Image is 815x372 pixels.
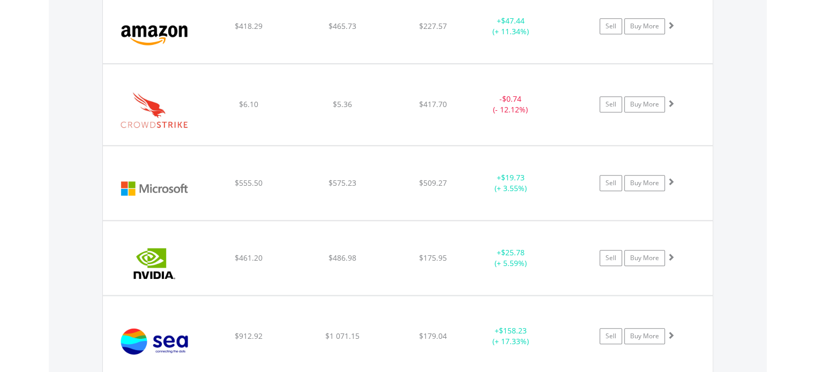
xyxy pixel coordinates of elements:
span: $912.92 [234,331,262,341]
div: + (+ 3.55%) [470,172,551,194]
span: $47.44 [501,16,525,26]
img: EQU.US.AMZN.png [108,3,200,60]
span: $19.73 [501,172,525,183]
span: $227.57 [419,21,447,31]
span: $509.27 [419,178,447,188]
span: $0.74 [502,94,521,104]
span: $175.95 [419,253,447,263]
span: $555.50 [234,178,262,188]
div: + (+ 5.59%) [470,247,551,269]
a: Buy More [624,175,665,191]
span: $486.98 [328,253,356,263]
a: Sell [600,175,622,191]
span: $179.04 [419,331,447,341]
span: $158.23 [499,325,527,336]
span: $465.73 [328,21,356,31]
a: Sell [600,250,622,266]
a: Buy More [624,328,665,344]
span: $1 071.15 [325,331,360,341]
span: $6.10 [238,99,258,109]
div: + (+ 17.33%) [470,325,551,347]
span: $417.70 [419,99,447,109]
a: Buy More [624,18,665,34]
img: EQU.US.NVDA.png [108,234,200,292]
a: Buy More [624,96,665,112]
div: - (- 12.12%) [470,94,551,115]
a: Sell [600,328,622,344]
span: $461.20 [234,253,262,263]
img: EQU.US.MSFT.png [108,160,200,217]
a: Sell [600,18,622,34]
span: $25.78 [501,247,525,257]
img: EQU.US.CRWD.png [108,78,200,142]
span: $418.29 [234,21,262,31]
span: $5.36 [333,99,352,109]
a: Sell [600,96,622,112]
div: + (+ 11.34%) [470,16,551,37]
span: $575.23 [328,178,356,188]
a: Buy More [624,250,665,266]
